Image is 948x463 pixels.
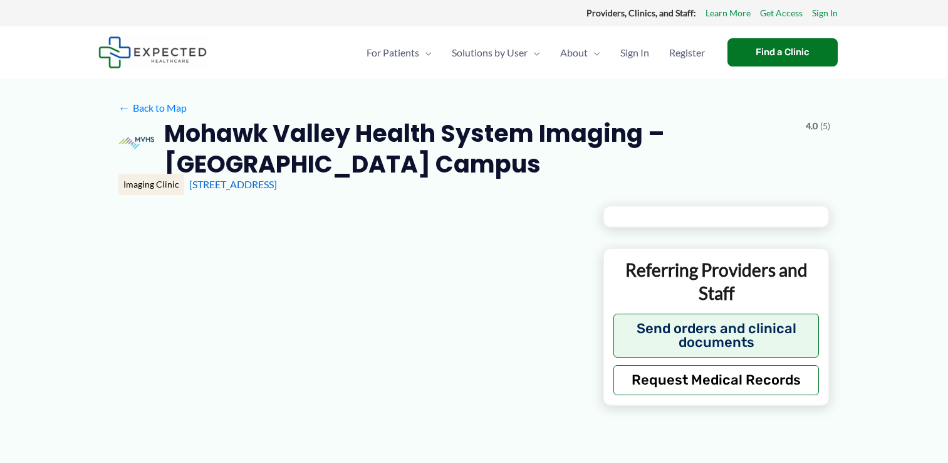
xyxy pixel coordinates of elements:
a: ←Back to Map [118,98,187,117]
span: Sign In [620,31,649,75]
a: Sign In [812,5,838,21]
button: Send orders and clinical documents [613,314,820,358]
span: Register [669,31,705,75]
img: Expected Healthcare Logo - side, dark font, small [98,36,207,68]
span: (5) [820,118,830,134]
p: Referring Providers and Staff [613,258,820,304]
div: Imaging Clinic [118,174,184,195]
span: Menu Toggle [588,31,600,75]
a: Register [659,31,715,75]
h2: Mohawk Valley Health System Imaging – [GEOGRAPHIC_DATA] Campus [164,118,796,180]
a: Learn More [706,5,751,21]
span: ← [118,102,130,114]
a: Solutions by UserMenu Toggle [442,31,550,75]
button: Request Medical Records [613,365,820,395]
span: Menu Toggle [419,31,432,75]
a: Find a Clinic [727,38,838,67]
a: For PatientsMenu Toggle [357,31,442,75]
strong: Providers, Clinics, and Staff: [586,8,696,18]
span: Solutions by User [452,31,528,75]
a: [STREET_ADDRESS] [189,178,277,190]
nav: Primary Site Navigation [357,31,715,75]
span: Menu Toggle [528,31,540,75]
span: For Patients [367,31,419,75]
a: Get Access [760,5,803,21]
a: Sign In [610,31,659,75]
a: AboutMenu Toggle [550,31,610,75]
span: About [560,31,588,75]
span: 4.0 [806,118,818,134]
